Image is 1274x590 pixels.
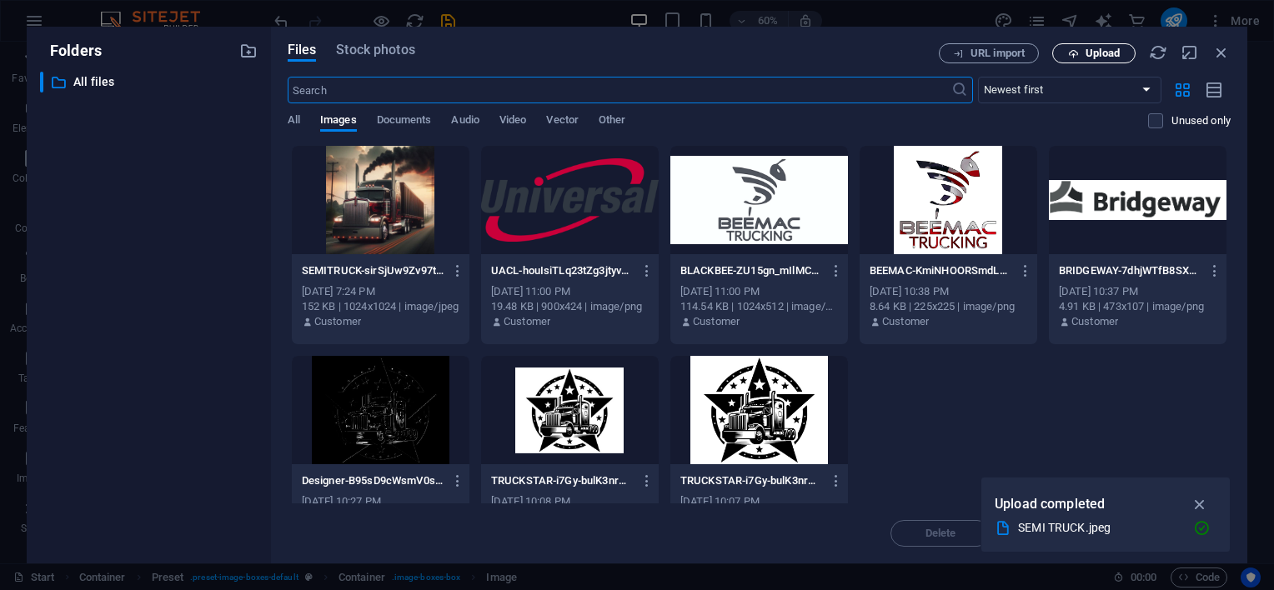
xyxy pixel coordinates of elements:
[680,473,823,488] p: TRUCKSTAR-i7Gy-bulK3nrHB6NpMvCxw.jpg
[377,110,432,133] span: Documents
[288,77,951,103] input: Search
[1059,284,1216,299] div: [DATE] 10:37 PM
[491,284,649,299] div: [DATE] 11:00 PM
[1052,43,1136,63] button: Upload
[451,110,479,133] span: Audio
[1018,518,1180,537] div: SEMI TRUCK.jpeg
[40,72,43,92] div: ​
[1071,314,1118,329] p: Customer
[302,263,444,278] p: SEMITRUCK-sirSjUw9Zv97tCO7ZWk9Ow.jpeg
[882,314,929,329] p: Customer
[680,284,838,299] div: [DATE] 11:00 PM
[1059,263,1201,278] p: BRIDGEWAY-7dhjWTfB8SXzM0CSA5u8Kg.png
[693,314,740,329] p: Customer
[870,284,1027,299] div: [DATE] 10:38 PM
[239,42,258,60] i: Create new folder
[320,110,357,133] span: Images
[499,110,526,133] span: Video
[870,299,1027,314] div: 8.64 KB | 225x225 | image/png
[336,40,414,60] span: Stock photos
[971,48,1025,58] span: URL import
[1086,48,1120,58] span: Upload
[491,299,649,314] div: 19.48 KB | 900x424 | image/png
[680,494,838,509] div: [DATE] 10:07 PM
[288,110,300,133] span: All
[504,314,550,329] p: Customer
[939,43,1039,63] button: URL import
[1212,43,1231,62] i: Close
[870,263,1012,278] p: BEEMAC-KmiNHOORSmdLwDZR9pm5DQ.png
[302,473,444,488] p: Designer-B95sD9cWsmV0sFTcS0bfdg.jpg
[995,493,1105,515] p: Upload completed
[546,110,579,133] span: Vector
[302,284,459,299] div: [DATE] 7:24 PM
[73,72,227,92] p: All files
[599,110,625,133] span: Other
[491,473,634,488] p: TRUCKSTAR-i7Gy-bulK3nrHB6NpMvCxw-WrjBLq_PCcZ5A4_xmWdbHw.png
[302,299,459,314] div: 152 KB | 1024x1024 | image/jpeg
[314,314,361,329] p: Customer
[1171,113,1231,128] p: Displays only files that are not in use on the website. Files added during this session can still...
[1181,43,1199,62] i: Minimize
[680,299,838,314] div: 114.54 KB | 1024x512 | image/png
[288,40,317,60] span: Files
[680,263,823,278] p: BLACKBEE-ZU15gn_mIlMCstGs3qmYDA.png
[1149,43,1167,62] i: Reload
[40,40,102,62] p: Folders
[491,494,649,509] div: [DATE] 10:08 PM
[491,263,634,278] p: UACL-houIsiTLq23tZg3jtyv_cw.png
[1059,299,1216,314] div: 4.91 KB | 473x107 | image/png
[302,494,459,509] div: [DATE] 10:27 PM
